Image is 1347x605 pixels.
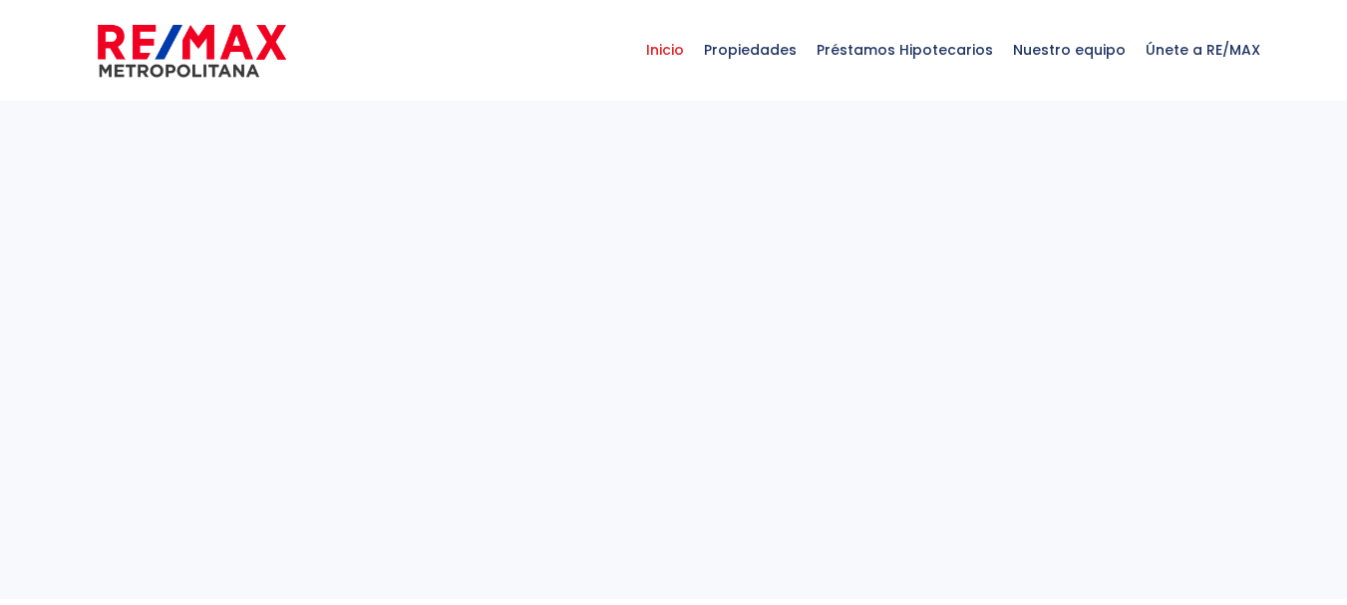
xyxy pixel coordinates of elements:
img: remax-metropolitana-logo [98,21,286,81]
span: Préstamos Hipotecarios [807,20,1003,80]
span: Propiedades [694,20,807,80]
span: Inicio [636,20,694,80]
span: Nuestro equipo [1003,20,1136,80]
span: Únete a RE/MAX [1136,20,1270,80]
